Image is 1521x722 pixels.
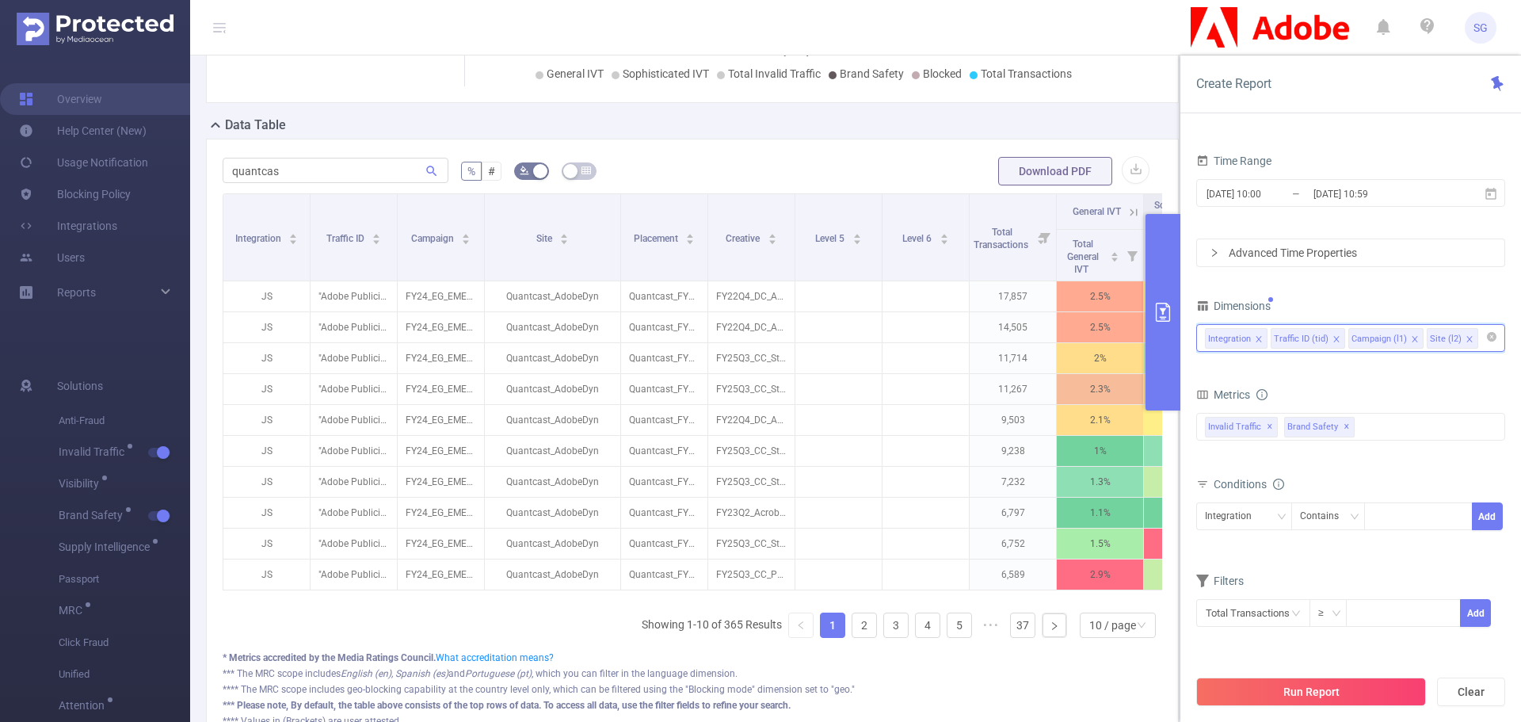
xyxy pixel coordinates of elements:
[970,374,1056,404] p: 11,267
[398,281,484,311] p: FY24_EG_EMEA_DocumentCloud_Acrobat_Acquisition_Buy_4200324335_P36036 [225040]
[311,467,397,497] p: "Adobe Publicis Emea Tier 1" [27133]
[940,231,948,236] i: icon: caret-up
[1300,503,1350,529] div: Contains
[223,158,448,183] input: Search...
[821,613,844,637] a: 1
[708,436,795,466] p: FY25Q3_CC_Student_CCPro_IT_IT_DiscountedPricing_ST_728x90_NA_NA.jpg [5525618]
[1205,417,1278,437] span: Invalid Traffic
[311,436,397,466] p: "Adobe Publicis Emea Tier 1" [27133]
[398,343,484,373] p: FY24_EG_EMEA_Creative_EDU_Acquisition_Buy_4200323233_P36036 [225039]
[59,627,190,659] span: Click Fraud
[1154,200,1212,223] span: Sophisticated IVT
[970,529,1056,559] p: 6,752
[485,343,620,373] p: Quantcast_AdobeDyn
[788,613,814,638] li: Previous Page
[970,560,1056,590] p: 6,589
[621,343,707,373] p: Quantcast_FY24EDU_PSP_CLTV80100_TR_DSK_BAN_300X250 [7986249]
[1205,183,1333,204] input: Start date
[57,370,103,402] span: Solutions
[485,560,620,590] p: Quantcast_AdobeDyn
[1312,183,1440,204] input: End date
[1196,575,1244,587] span: Filters
[1057,312,1143,342] p: 2.5%
[852,613,877,638] li: 2
[970,467,1056,497] p: 7,232
[1144,436,1230,466] p: 2.7%
[768,231,777,241] div: Sort
[17,13,173,45] img: Protected Media
[978,613,1004,638] span: •••
[1208,329,1251,350] div: Integration
[840,67,904,80] span: Brand Safety
[708,498,795,528] p: FY23Q2_Acrobat_Acrobat_IT_AGI-ACQ-Webforms_ST_728x90.png [4477952]
[916,613,940,637] a: 4
[947,613,972,638] li: 5
[223,467,310,497] p: JS
[708,281,795,311] p: FY22Q4_DC_AcrobatDC_AcrobatDC_tr_tr_All-in-One_AN_300x250.zip [4069541]
[1144,343,1230,373] p: 3.7%
[1011,613,1035,637] a: 37
[223,698,1162,712] div: *** Please note, By default, the table above consists of the top rows of data. To access all data...
[311,405,397,435] p: "Adobe Publicis Emea Tier 1" [27133]
[223,682,1162,697] div: **** The MRC scope includes geo-blocking capability at the country level only, which can be filte...
[708,405,795,435] p: FY22Q4_DC_AcrobatDC_AcrobatDC_tr_tr_All-in-One_AN_160x600.zip [4069540]
[1273,479,1284,490] i: icon: info-circle
[59,605,88,616] span: MRC
[411,233,456,244] span: Campaign
[1042,613,1067,638] li: Next Page
[398,436,484,466] p: FY24_EG_EMEA_Creative_EDU_Acquisition_Buy_4200323233_P36036 [225039]
[621,281,707,311] p: Quantcast_FY24Acrobat_PSP_AcrobatTrialistCookieless_TR_DSK_BAN_300X250 [7986673]
[398,467,484,497] p: FY24_EG_EMEA_Creative_EDU_Acquisition_Buy_4200323233_P36036 [225039]
[634,233,680,244] span: Placement
[1256,389,1267,400] i: icon: info-circle
[852,613,876,637] a: 2
[940,238,948,243] i: icon: caret-down
[1057,374,1143,404] p: 2.3%
[289,238,298,243] i: icon: caret-down
[1205,328,1267,349] li: Integration
[1073,206,1121,217] span: General IVT
[559,231,569,241] div: Sort
[708,467,795,497] p: FY25Q3_CC_Student_CCPro_TR_TR_DiscountedPricing_ST_160x600_NA_NA.jpg [5525507]
[485,374,620,404] p: Quantcast_AdobeDyn
[708,529,795,559] p: FY25Q3_CC_Student_CCPro_ES_ES_DiscountedPricing_ST_300x600_NA_NA.jpg [5525589]
[1196,678,1426,706] button: Run Report
[223,560,310,590] p: JS
[225,116,286,135] h2: Data Table
[1057,467,1143,497] p: 1.3%
[1255,335,1263,345] i: icon: close
[223,374,310,404] p: JS
[19,147,148,178] a: Usage Notification
[621,467,707,497] p: Quantcast_FY24EDU_PSP_CLTV80100_TR_DSK_BAN_160X600 [7986248]
[1277,512,1287,523] i: icon: down
[902,233,934,244] span: Level 6
[815,233,847,244] span: Level 5
[311,374,397,404] p: "Adobe Publicis Emea Tier 1" [27133]
[783,47,833,57] tspan: [DATE] 10:00
[708,343,795,373] p: FY25Q3_CC_Student_CCPro_TR_TR_DiscountedPricing_ST_300x250_NA_NA.jpg [5525508]
[708,374,795,404] p: FY25Q3_CC_Student_CCPro_TR_TR_DiscountedPricing_ST_728x90_NA_NA.jpg [5525510]
[398,529,484,559] p: FY24_EG_EMEA_Creative_EDU_Acquisition_Buy_4200323233_P36036 [225039]
[621,374,707,404] p: Quantcast_FY24EDU_PSP_CLTV80100_TR_DSK_BAN_728X90 [7986251]
[223,667,1162,681] div: *** The MRC scope includes and , which you can filter in the language dimension.
[820,613,845,638] li: 1
[923,67,962,80] span: Blocked
[970,436,1056,466] p: 9,238
[796,621,806,630] i: icon: left
[1351,329,1407,350] div: Campaign (l1)
[59,563,190,595] span: Passport
[19,115,147,147] a: Help Center (New)
[436,652,554,663] a: What accreditation means?
[940,231,949,241] div: Sort
[621,529,707,559] p: Quantcast_FY24EDU_LAL_CLTV80-100-Dynamic_ES_DSK_BAN_300x600 [7940650]
[1110,250,1119,259] div: Sort
[311,498,397,528] p: "Adobe Publicis Emea Tier 1" [27133]
[1057,405,1143,435] p: 2.1%
[852,231,862,241] div: Sort
[223,529,310,559] p: JS
[1344,418,1350,437] span: ✕
[59,405,190,437] span: Anti-Fraud
[1057,343,1143,373] p: 2%
[1144,405,1230,435] p: 4.3%
[1034,194,1056,281] i: Filter menu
